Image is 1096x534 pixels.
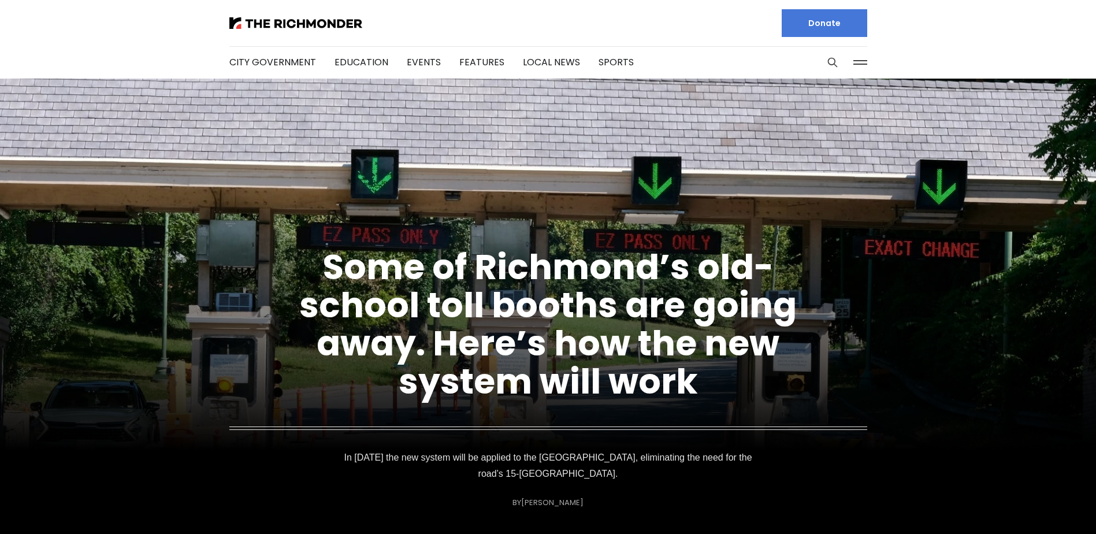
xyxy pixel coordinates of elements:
[998,477,1096,534] iframe: portal-trigger
[512,498,584,507] div: By
[782,9,867,37] a: Donate
[335,55,388,69] a: Education
[824,54,841,71] button: Search this site
[599,55,634,69] a: Sports
[343,450,754,482] p: In [DATE] the new system will be applied to the [GEOGRAPHIC_DATA], eliminating the need for the r...
[229,17,362,29] img: The Richmonder
[407,55,441,69] a: Events
[523,55,580,69] a: Local News
[521,497,584,508] a: [PERSON_NAME]
[459,55,504,69] a: Features
[229,55,316,69] a: City Government
[299,243,797,406] a: Some of Richmond’s old-school toll booths are going away. Here’s how the new system will work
